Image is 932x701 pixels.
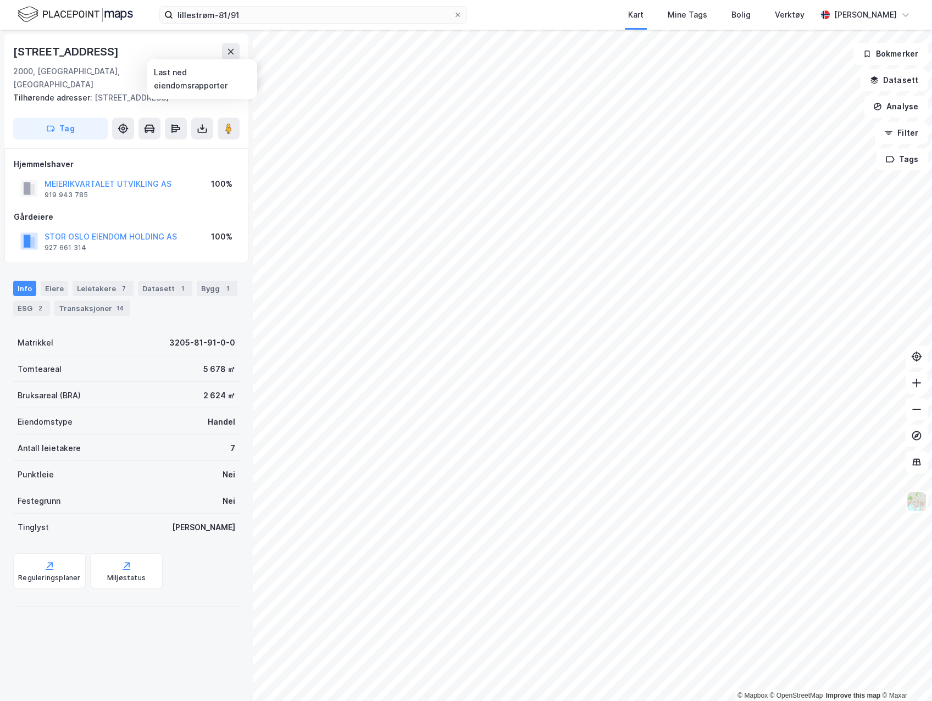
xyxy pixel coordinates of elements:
[13,118,108,140] button: Tag
[203,363,235,376] div: 5 678 ㎡
[18,521,49,534] div: Tinglyst
[13,93,95,102] span: Tilhørende adresser:
[173,7,453,23] input: Søk på adresse, matrikkel, gårdeiere, leietakere eller personer
[13,43,121,60] div: [STREET_ADDRESS]
[906,491,927,512] img: Z
[114,303,126,314] div: 14
[118,283,129,294] div: 7
[13,281,36,296] div: Info
[18,363,62,376] div: Tomteareal
[826,692,880,699] a: Improve this map
[230,442,235,455] div: 7
[138,281,192,296] div: Datasett
[223,494,235,508] div: Nei
[834,8,897,21] div: [PERSON_NAME]
[18,574,80,582] div: Reguleringsplaner
[13,301,50,316] div: ESG
[14,210,239,224] div: Gårdeiere
[770,692,823,699] a: OpenStreetMap
[668,8,707,21] div: Mine Tags
[18,494,60,508] div: Festegrunn
[35,303,46,314] div: 2
[54,301,130,316] div: Transaksjoner
[182,65,240,91] div: Lillestrøm, 81/91
[203,389,235,402] div: 2 624 ㎡
[107,574,146,582] div: Miljøstatus
[853,43,928,65] button: Bokmerker
[45,191,88,199] div: 919 943 785
[172,521,235,534] div: [PERSON_NAME]
[876,148,928,170] button: Tags
[13,91,231,104] div: [STREET_ADDRESS]
[731,8,751,21] div: Bolig
[222,283,233,294] div: 1
[18,389,81,402] div: Bruksareal (BRA)
[13,65,182,91] div: 2000, [GEOGRAPHIC_DATA], [GEOGRAPHIC_DATA]
[875,122,928,144] button: Filter
[14,158,239,171] div: Hjemmelshaver
[775,8,805,21] div: Verktøy
[737,692,768,699] a: Mapbox
[197,281,237,296] div: Bygg
[169,336,235,349] div: 3205-81-91-0-0
[73,281,134,296] div: Leietakere
[208,415,235,429] div: Handel
[18,468,54,481] div: Punktleie
[628,8,643,21] div: Kart
[877,648,932,701] iframe: Chat Widget
[864,96,928,118] button: Analyse
[18,415,73,429] div: Eiendomstype
[18,336,53,349] div: Matrikkel
[177,283,188,294] div: 1
[18,442,81,455] div: Antall leietakere
[41,281,68,296] div: Eiere
[211,177,232,191] div: 100%
[861,69,928,91] button: Datasett
[223,468,235,481] div: Nei
[18,5,133,24] img: logo.f888ab2527a4732fd821a326f86c7f29.svg
[211,230,232,243] div: 100%
[45,243,86,252] div: 927 661 314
